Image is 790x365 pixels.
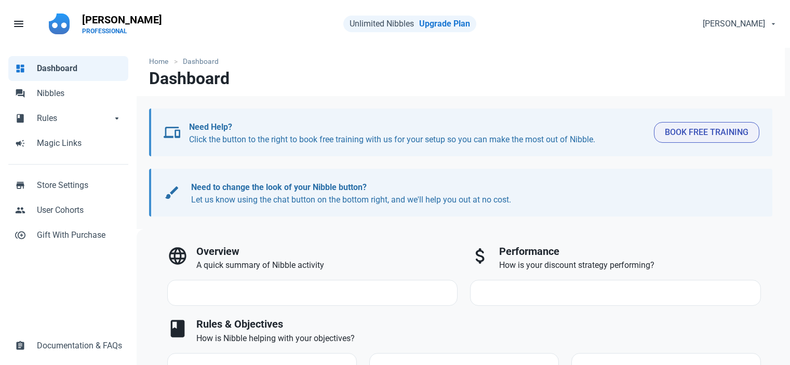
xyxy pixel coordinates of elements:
[37,179,122,192] span: Store Settings
[15,229,25,239] span: control_point_duplicate
[196,318,761,330] h3: Rules & Objectives
[470,246,491,266] span: attach_money
[82,27,162,35] p: PROFESSIONAL
[8,198,128,223] a: peopleUser Cohorts
[196,246,458,258] h3: Overview
[665,126,748,139] span: Book Free Training
[37,87,122,100] span: Nibbles
[189,122,232,132] b: Need Help?
[37,112,112,125] span: Rules
[137,48,785,69] nav: breadcrumbs
[112,112,122,123] span: arrow_drop_down
[37,340,122,352] span: Documentation & FAQs
[15,137,25,147] span: campaign
[196,332,761,345] p: How is Nibble helping with your objectives?
[8,81,128,106] a: forumNibbles
[15,204,25,214] span: people
[37,137,122,150] span: Magic Links
[167,246,188,266] span: language
[350,19,414,29] span: Unlimited Nibbles
[703,18,765,30] span: [PERSON_NAME]
[76,8,168,39] a: [PERSON_NAME]PROFESSIONAL
[164,184,180,201] span: brush
[191,181,749,206] p: Let us know using the chat button on the bottom right, and we'll help you out at no cost.
[15,340,25,350] span: assignment
[191,182,367,192] b: Need to change the look of your Nibble button?
[82,12,162,27] p: [PERSON_NAME]
[654,122,759,143] button: Book Free Training
[8,333,128,358] a: assignmentDocumentation & FAQs
[12,18,25,30] span: menu
[189,121,646,146] p: Click the button to the right to book free training with us for your setup so you can make the mo...
[8,106,128,131] a: bookRulesarrow_drop_down
[149,69,230,88] h1: Dashboard
[15,112,25,123] span: book
[37,204,122,217] span: User Cohorts
[694,13,784,34] button: [PERSON_NAME]
[499,259,761,272] p: How is your discount strategy performing?
[8,56,128,81] a: dashboardDashboard
[15,179,25,190] span: store
[8,131,128,156] a: campaignMagic Links
[164,124,180,141] span: devices
[37,229,122,241] span: Gift With Purchase
[499,246,761,258] h3: Performance
[196,259,458,272] p: A quick summary of Nibble activity
[15,62,25,73] span: dashboard
[15,87,25,98] span: forum
[149,56,173,67] a: Home
[37,62,122,75] span: Dashboard
[167,318,188,339] span: book
[8,173,128,198] a: storeStore Settings
[419,19,470,29] a: Upgrade Plan
[8,223,128,248] a: control_point_duplicateGift With Purchase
